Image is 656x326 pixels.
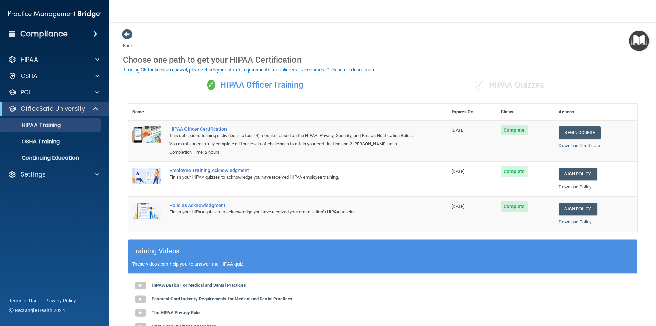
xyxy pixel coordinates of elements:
[128,75,383,95] div: HIPAA Officer Training
[497,104,555,120] th: Status
[559,143,600,148] a: Download Certificate
[134,279,147,292] img: gray_youtube_icon.38fcd6cc.png
[476,80,483,90] span: ✓
[555,104,637,120] th: Actions
[9,307,65,314] span: Ⓒ Rectangle Health 2024
[8,170,99,179] a: Settings
[134,292,147,306] img: gray_youtube_icon.38fcd6cc.png
[152,310,200,315] b: The HIPAA Privacy Rule
[4,155,98,161] p: Continuing Education
[501,201,528,212] span: Complete
[207,80,215,90] span: ✓
[123,66,378,73] button: If using CE for license renewal, please check your state's requirements for online vs. live cours...
[452,128,465,133] span: [DATE]
[134,306,147,320] img: gray_youtube_icon.38fcd6cc.png
[8,55,99,64] a: HIPAA
[20,55,38,64] p: HIPAA
[559,168,597,180] a: Sign Policy
[124,67,377,72] div: If using CE for license renewal, please check your state's requirements for online vs. live cours...
[169,208,413,216] div: Finish your HIPAA quizzes to acknowledge you have received your organization’s HIPAA policies.
[4,138,60,145] p: OSHA Training
[20,170,46,179] p: Settings
[132,261,633,267] p: These videos can help you to answer the HIPAA quiz
[128,104,165,120] th: Name
[169,173,413,181] div: Finish your HIPAA quizzes to acknowledge you have received HIPAA employee training.
[559,184,591,190] a: Download Policy
[501,125,528,135] span: Complete
[20,105,85,113] p: OfficeSafe University
[501,166,528,177] span: Complete
[538,277,648,305] iframe: Drift Widget Chat Controller
[20,72,38,80] p: OSHA
[132,245,180,257] h5: Training Videos
[20,29,68,39] h4: Compliance
[452,204,465,209] span: [DATE]
[169,168,413,173] div: Employee Training Acknowledgment
[169,148,413,156] div: Completion Time: 2 hours
[9,297,37,304] a: Terms of Use
[8,88,99,96] a: PCI
[8,72,99,80] a: OSHA
[169,126,413,132] a: HIPAA Officer Certification
[4,122,61,129] p: HIPAA Training
[559,203,597,215] a: Sign Policy
[629,31,649,51] button: Open Resource Center
[169,132,413,148] div: This self-paced training is divided into four (4) modules based on the HIPAA, Privacy, Security, ...
[559,126,600,139] a: Begin Course
[20,88,30,96] p: PCI
[452,169,465,174] span: [DATE]
[152,296,292,301] b: Payment Card Industry Requirements for Medical and Dental Practices
[8,7,101,21] img: PMB logo
[448,104,497,120] th: Expires On
[559,219,591,224] a: Download Policy
[123,50,642,70] div: Choose one path to get your HIPAA Certification
[169,203,413,208] div: Policies Acknowledgment
[123,35,133,48] a: Back
[8,105,99,113] a: OfficeSafe University
[383,75,637,95] div: HIPAA Quizzes
[152,283,246,288] b: HIPAA Basics For Medical and Dental Practices
[45,297,76,304] a: Privacy Policy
